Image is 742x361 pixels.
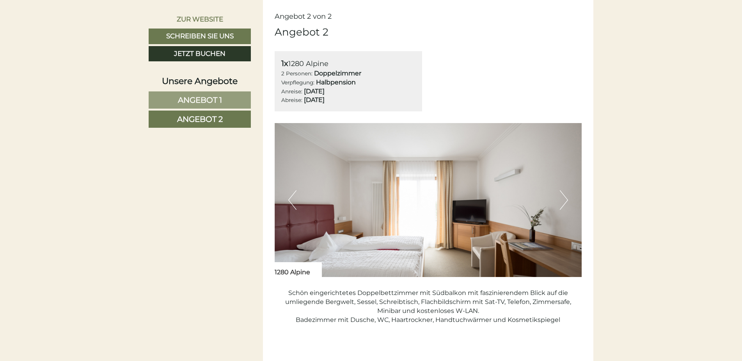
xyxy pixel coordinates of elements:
button: Previous [288,190,296,210]
b: Halbpension [316,79,356,86]
b: [DATE] [304,96,325,104]
a: Schreiben Sie uns [149,29,251,44]
span: Angebot 1 [178,95,222,105]
img: image [275,123,582,277]
div: 1280 Alpine [281,58,416,69]
b: 1x [281,59,288,68]
a: Zur Website [149,12,251,27]
small: Abreise: [281,97,302,103]
small: Verpflegung: [281,79,314,86]
small: 2 Personen: [281,70,312,77]
b: Doppelzimmer [314,70,361,77]
b: [DATE] [304,88,325,95]
p: Schön eingerichtetes Doppelbettzimmer mit Südbalkon mit faszinierendem Blick auf die umliegende B... [275,289,582,324]
small: Anreise: [281,88,302,95]
div: Unsere Angebote [149,75,251,87]
button: Next [560,190,568,210]
div: Angebot 2 [275,25,328,39]
a: Jetzt buchen [149,46,251,62]
div: 1280 Alpine [275,262,322,277]
span: Angebot 2 [177,114,223,124]
span: Angebot 2 von 2 [275,12,332,21]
